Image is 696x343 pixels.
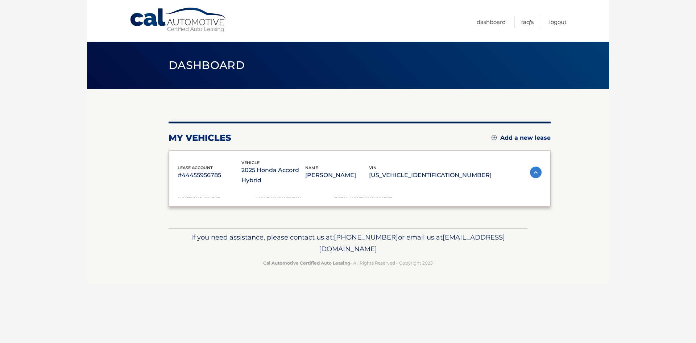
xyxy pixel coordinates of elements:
span: Monthly Payment [178,196,220,201]
span: Monthly sales Tax [256,196,301,201]
img: add.svg [492,135,497,140]
p: - All Rights Reserved - Copyright 2025 [173,259,523,267]
a: Logout [549,16,567,28]
img: accordion-active.svg [530,167,542,178]
a: Cal Automotive [129,7,227,33]
a: Add a new lease [492,134,551,142]
p: [US_VEHICLE_IDENTIFICATION_NUMBER] [369,170,492,180]
a: FAQ's [521,16,534,28]
span: Dashboard [169,58,245,72]
p: [PERSON_NAME] [305,170,369,180]
span: lease account [178,165,213,170]
span: vehicle [241,160,260,165]
span: vin [369,165,377,170]
h2: my vehicles [169,132,231,143]
span: Total Monthly Payment [335,196,392,201]
span: name [305,165,318,170]
a: Dashboard [477,16,506,28]
span: [PHONE_NUMBER] [334,233,398,241]
strong: Cal Automotive Certified Auto Leasing [263,260,350,266]
span: [EMAIL_ADDRESS][DOMAIN_NAME] [319,233,505,253]
p: If you need assistance, please contact us at: or email us at [173,232,523,255]
p: 2025 Honda Accord Hybrid [241,165,305,185]
p: #44455956785 [178,170,241,180]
